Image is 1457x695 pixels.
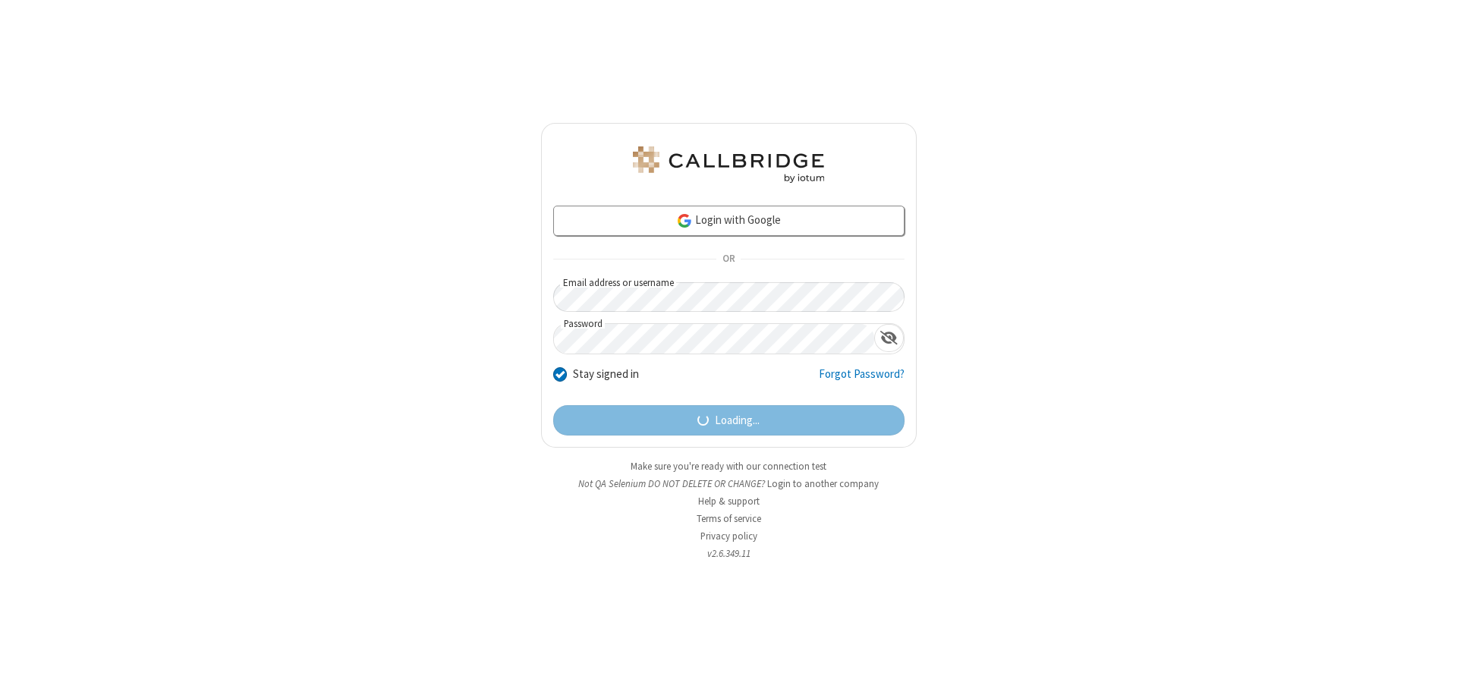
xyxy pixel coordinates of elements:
label: Stay signed in [573,366,639,383]
a: Terms of service [697,512,761,525]
img: QA Selenium DO NOT DELETE OR CHANGE [630,146,827,183]
iframe: Chat [1419,656,1446,684]
a: Help & support [698,495,760,508]
a: Privacy policy [700,530,757,542]
a: Login with Google [553,206,905,236]
li: Not QA Selenium DO NOT DELETE OR CHANGE? [541,476,917,491]
input: Email address or username [553,282,905,312]
span: OR [716,249,741,270]
button: Login to another company [767,476,879,491]
button: Loading... [553,405,905,436]
li: v2.6.349.11 [541,546,917,561]
span: Loading... [715,412,760,429]
a: Forgot Password? [819,366,905,395]
input: Password [554,324,874,354]
a: Make sure you're ready with our connection test [631,460,826,473]
img: google-icon.png [676,212,693,229]
div: Show password [874,324,904,352]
